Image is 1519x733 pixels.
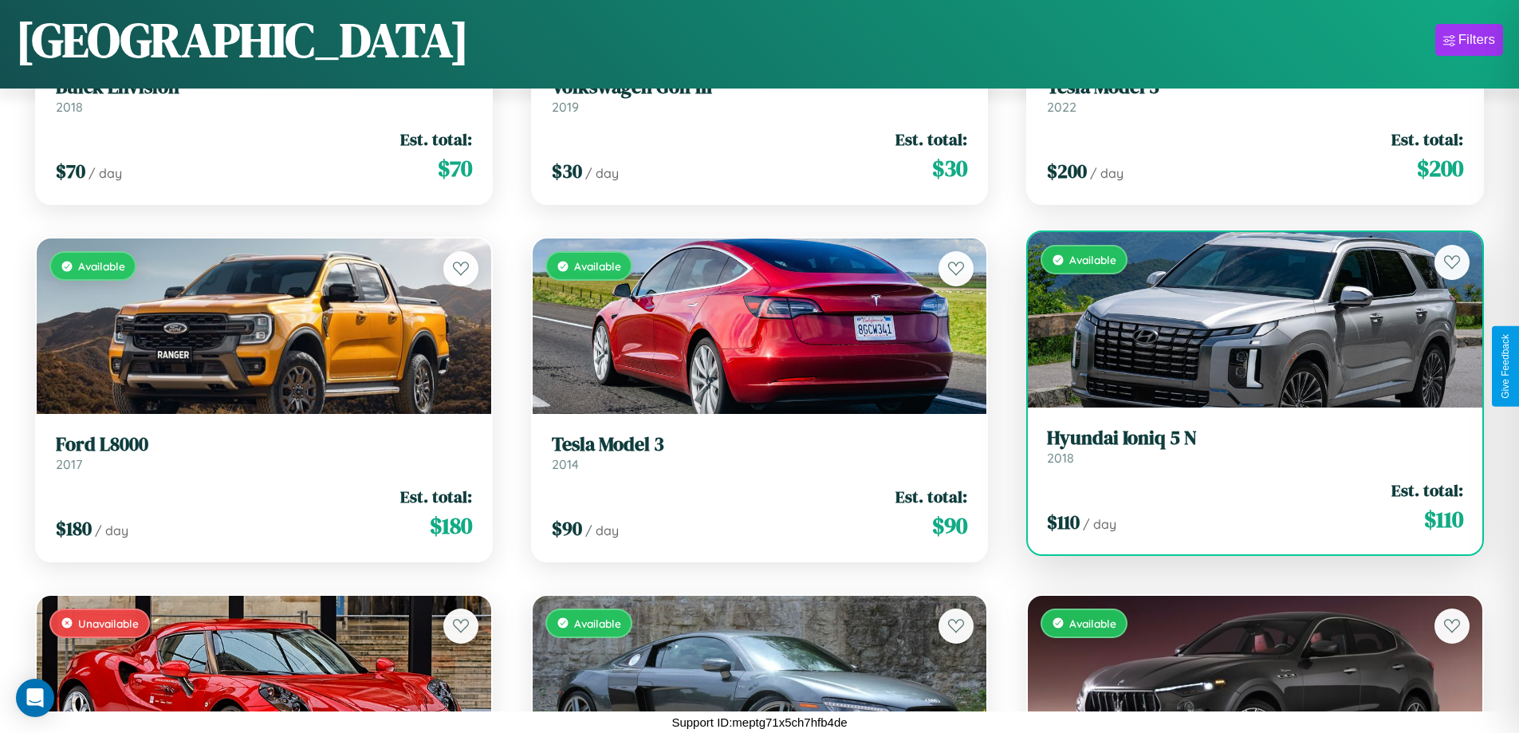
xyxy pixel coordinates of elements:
[1391,128,1463,151] span: Est. total:
[1047,427,1463,466] a: Hyundai Ioniq 5 N2018
[78,259,125,273] span: Available
[1500,334,1511,399] div: Give Feedback
[56,433,472,472] a: Ford L80002017
[400,485,472,508] span: Est. total:
[552,99,579,115] span: 2019
[16,679,54,717] div: Open Intercom Messenger
[1391,479,1463,502] span: Est. total:
[574,617,621,630] span: Available
[89,165,122,181] span: / day
[895,128,967,151] span: Est. total:
[1047,450,1074,466] span: 2018
[1047,76,1463,115] a: Tesla Model 32022
[56,99,83,115] span: 2018
[56,76,472,115] a: Buick Envision2018
[1435,24,1503,56] button: Filters
[552,515,582,542] span: $ 90
[671,711,847,733] p: Support ID: meptg71x5ch7hfb4de
[1083,516,1116,532] span: / day
[552,433,968,456] h3: Tesla Model 3
[56,158,85,184] span: $ 70
[895,485,967,508] span: Est. total:
[552,158,582,184] span: $ 30
[1047,427,1463,450] h3: Hyundai Ioniq 5 N
[585,522,619,538] span: / day
[552,456,579,472] span: 2014
[585,165,619,181] span: / day
[1047,99,1076,115] span: 2022
[1069,253,1116,266] span: Available
[1047,158,1087,184] span: $ 200
[95,522,128,538] span: / day
[574,259,621,273] span: Available
[56,456,82,472] span: 2017
[1417,152,1463,184] span: $ 200
[56,433,472,456] h3: Ford L8000
[1090,165,1124,181] span: / day
[932,510,967,542] span: $ 90
[932,152,967,184] span: $ 30
[1458,32,1495,48] div: Filters
[56,515,92,542] span: $ 180
[1424,503,1463,535] span: $ 110
[430,510,472,542] span: $ 180
[400,128,472,151] span: Est. total:
[78,617,139,630] span: Unavailable
[1047,509,1080,535] span: $ 110
[552,433,968,472] a: Tesla Model 32014
[552,76,968,115] a: Volkswagen Golf III2019
[438,152,472,184] span: $ 70
[1069,617,1116,630] span: Available
[16,7,469,73] h1: [GEOGRAPHIC_DATA]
